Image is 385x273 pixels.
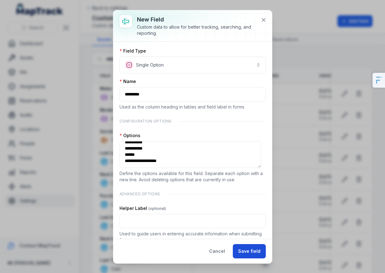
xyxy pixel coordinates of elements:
label: Helper Label [120,205,166,211]
p: Define the options available for this field. Separate each option with a new line. Avoid deleting... [120,170,266,183]
button: Save field [233,244,266,258]
div: Configuration Options [120,115,266,127]
button: Cancel [204,244,230,258]
input: :r1t:-form-item-label [120,87,266,101]
div: Advanced Options [120,188,266,200]
textarea: :r1u:-form-item-label [120,141,261,168]
div: Custom data to allow for better tracking, searching, and reporting. [137,24,256,36]
label: Field Type [120,48,146,54]
label: Options [120,132,140,139]
button: Single Option [120,57,266,73]
input: :r1v:-form-item-label [120,214,266,228]
p: Used to guide users in entering accurate information when submitting forms [120,231,266,243]
p: Used as the column heading in tables and field label in forms [120,104,266,110]
h3: New field [137,15,256,24]
label: Name [120,78,136,85]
